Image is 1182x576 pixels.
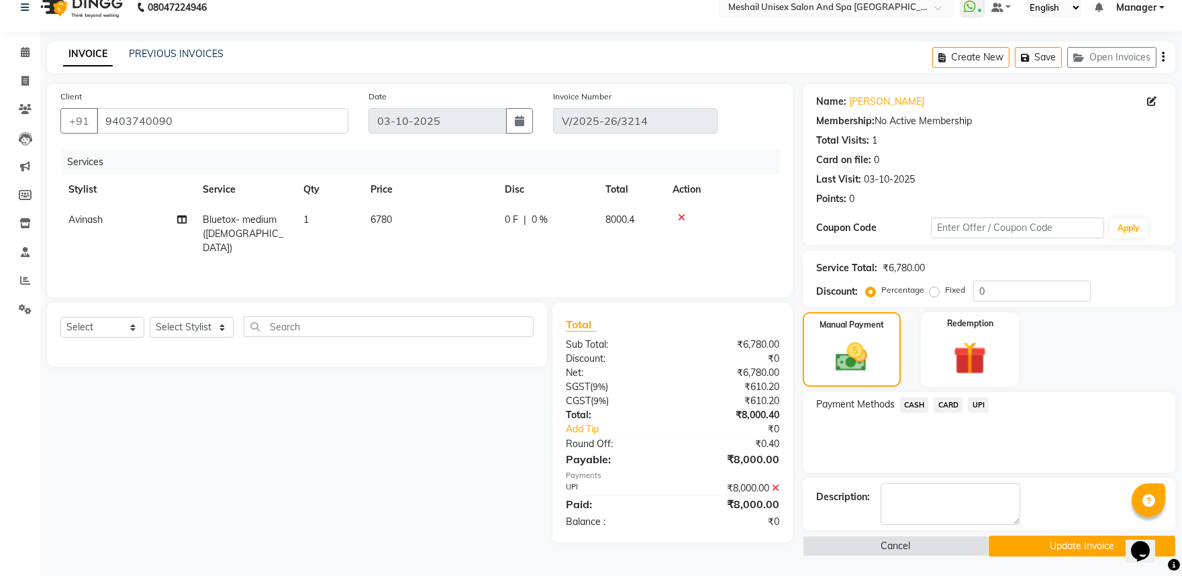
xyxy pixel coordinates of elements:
[673,451,789,467] div: ₹8,000.00
[362,175,497,205] th: Price
[63,42,113,66] a: INVOICE
[556,408,673,422] div: Total:
[1116,1,1156,15] span: Manager
[556,338,673,352] div: Sub Total:
[532,213,548,227] span: 0 %
[673,408,789,422] div: ₹8,000.40
[597,175,664,205] th: Total
[303,213,309,226] span: 1
[295,175,362,205] th: Qty
[816,490,870,504] div: Description:
[664,175,779,205] th: Action
[816,95,846,109] div: Name:
[556,366,673,380] div: Net:
[371,213,392,226] span: 6780
[816,134,869,148] div: Total Visits:
[1110,218,1148,238] button: Apply
[947,318,993,330] label: Redemption
[1015,47,1062,68] button: Save
[244,316,534,337] input: Search
[816,173,861,187] div: Last Visit:
[1126,522,1169,563] iframe: chat widget
[816,221,932,235] div: Coupon Code
[368,91,387,103] label: Date
[556,352,673,366] div: Discount:
[673,496,789,512] div: ₹8,000.00
[605,213,634,226] span: 8000.4
[566,381,590,393] span: SGST
[900,397,929,413] span: CASH
[566,395,591,407] span: CGST
[556,394,673,408] div: ( )
[943,338,997,379] img: _gift.svg
[849,95,924,109] a: [PERSON_NAME]
[566,318,597,332] span: Total
[816,192,846,206] div: Points:
[593,381,605,392] span: 9%
[553,91,611,103] label: Invoice Number
[881,284,924,296] label: Percentage
[816,261,877,275] div: Service Total:
[849,192,854,206] div: 0
[203,213,283,254] span: Bluetox- medium([DEMOGRAPHIC_DATA])
[556,515,673,529] div: Balance :
[60,91,82,103] label: Client
[556,481,673,495] div: UPI
[932,47,1009,68] button: Create New
[97,108,348,134] input: Search by Name/Mobile/Email/Code
[556,380,673,394] div: ( )
[989,536,1175,557] button: Update Invoice
[60,175,195,205] th: Stylist
[556,496,673,512] div: Paid:
[1067,47,1156,68] button: Open Invoices
[934,397,963,413] span: CARD
[505,213,518,227] span: 0 F
[864,173,915,187] div: 03-10-2025
[497,175,597,205] th: Disc
[673,437,789,451] div: ₹0.40
[883,261,925,275] div: ₹6,780.00
[816,114,1162,128] div: No Active Membership
[931,218,1104,238] input: Enter Offer / Coupon Code
[874,153,879,167] div: 0
[556,437,673,451] div: Round Off:
[968,397,989,413] span: UPI
[62,150,789,175] div: Services
[673,515,789,529] div: ₹0
[556,451,673,467] div: Payable:
[826,339,877,375] img: _cash.svg
[816,153,871,167] div: Card on file:
[816,397,895,412] span: Payment Methods
[593,395,606,406] span: 9%
[673,380,789,394] div: ₹610.20
[195,175,295,205] th: Service
[872,134,877,148] div: 1
[673,394,789,408] div: ₹610.20
[820,319,884,331] label: Manual Payment
[673,352,789,366] div: ₹0
[524,213,526,227] span: |
[673,366,789,380] div: ₹6,780.00
[816,285,858,299] div: Discount:
[60,108,98,134] button: +91
[692,422,789,436] div: ₹0
[803,536,989,557] button: Cancel
[816,114,875,128] div: Membership:
[129,48,224,60] a: PREVIOUS INVOICES
[68,213,103,226] span: Avinash
[945,284,965,296] label: Fixed
[673,481,789,495] div: ₹8,000.00
[673,338,789,352] div: ₹6,780.00
[566,470,779,481] div: Payments
[556,422,692,436] a: Add Tip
